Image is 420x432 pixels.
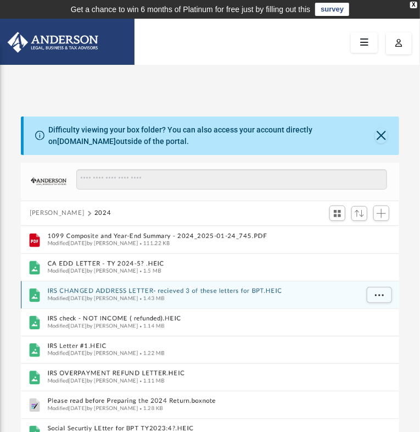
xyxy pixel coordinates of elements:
span: Modified [DATE] by [PERSON_NAME] [48,406,138,411]
span: Modified [DATE] by [PERSON_NAME] [48,241,138,246]
button: More options [367,287,392,303]
div: Difficulty viewing your box folder? You can also access your account directly on outside of the p... [48,124,375,147]
button: CA EDD LETTER - TY 2024-5? .HEIC [48,260,358,267]
button: IRS CHANGED ADDRESS LETTER- recieved 3 of these letters for BPT.HEIC [48,287,358,295]
span: Modified [DATE] by [PERSON_NAME] [48,378,138,384]
a: [DOMAIN_NAME] [57,137,116,146]
span: Modified [DATE] by [PERSON_NAME] [48,351,138,356]
span: 1.5 MB [138,268,161,274]
span: Modified [DATE] by [PERSON_NAME] [48,268,138,274]
span: 1.22 MB [138,351,165,356]
button: Switch to Grid View [329,206,346,221]
span: 1.43 MB [138,296,165,301]
span: 1.14 MB [138,323,165,329]
button: IRS OVERPAYMENT REFUND LETTER.HEIC [48,370,358,377]
div: close [410,2,417,8]
button: IRS Letter #1.HEIC [48,342,358,350]
span: 111.22 KB [138,241,170,246]
button: Add [373,206,390,221]
button: Close [375,128,388,143]
a: survey [315,3,349,16]
button: IRS check - NOT INCOME ( refunded).HEIC [48,315,358,322]
button: Please read before Preparing the 2024 Return.boxnote [48,397,358,405]
button: 1099 Composite and Year-End Summary - 2024_2025-01-24_745.PDF [48,232,358,240]
button: 2024 [94,208,111,218]
button: Sort [351,206,368,221]
span: 1.11 MB [138,378,165,384]
span: Modified [DATE] by [PERSON_NAME] [48,323,138,329]
input: Search files and folders [76,169,387,190]
button: Social Securtiy LEtter for BPT TY2023:4?.HEIC [48,425,358,432]
div: Get a chance to win 6 months of Platinum for free just by filling out this [71,3,311,16]
button: [PERSON_NAME] [30,208,84,218]
span: Modified [DATE] by [PERSON_NAME] [48,296,138,301]
span: 1.28 KB [138,406,163,411]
